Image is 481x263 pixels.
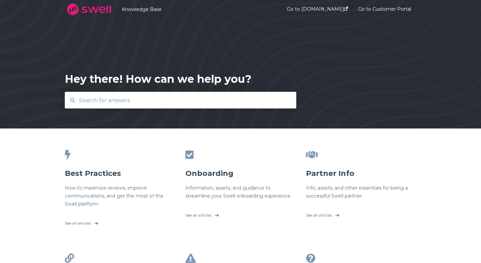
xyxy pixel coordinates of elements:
[75,93,286,107] input: Search for answers
[306,254,315,263] span: 
[65,169,175,179] h3: Best Practices
[185,169,296,179] h3: Onboarding
[306,169,416,179] h3: Partner Info
[185,205,296,222] a: See all articles
[65,184,175,208] h6: How to maximize reviews, improve communications, and get the most of the Swell platform.
[65,254,74,263] span: 
[306,205,416,222] a: See all articles
[185,150,194,160] span: 
[306,150,318,160] span: 
[122,6,267,12] a: Knowledge Base
[65,213,175,230] a: See all articles
[185,254,196,263] span: 
[185,184,296,200] h6: Information, assets, and guidance to streamline your Swell onboarding experience.
[65,150,71,160] span: 
[65,1,113,18] img: company logo
[65,72,252,86] div: Hey there! How can we help you?
[306,184,416,200] h6: Info, assets, and other essentials for being a successful Swell partner.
